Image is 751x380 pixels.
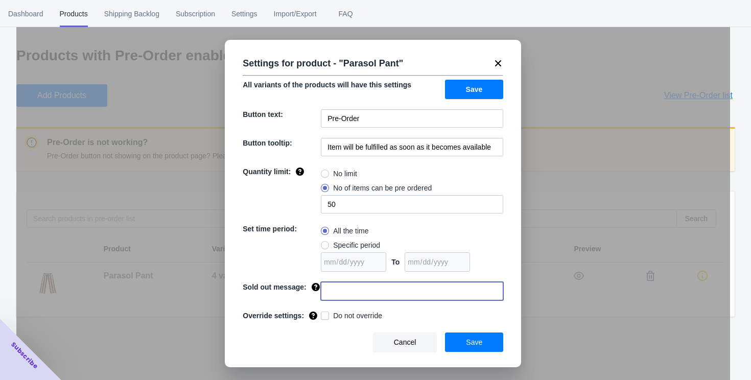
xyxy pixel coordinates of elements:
[466,338,482,346] span: Save
[391,258,400,266] span: To
[243,312,304,320] span: Override settings:
[243,225,297,233] span: Set time period:
[243,55,403,72] p: Settings for product - " Parasol Pant "
[333,311,382,321] span: Do not override
[243,283,306,291] span: Sold out message:
[445,332,503,352] button: Save
[333,169,357,179] span: No limit
[333,226,368,236] span: All the time
[104,1,159,27] span: Shipping Backlog
[243,139,292,147] span: Button tooltip:
[445,80,504,99] button: Save
[466,85,483,93] span: Save
[231,1,257,27] span: Settings
[274,1,317,27] span: Import/Export
[9,340,40,371] span: Subscribe
[176,1,215,27] span: Subscription
[394,338,416,346] span: Cancel
[8,1,43,27] span: Dashboard
[243,81,411,89] span: All variants of the products will have this settings
[243,110,283,118] span: Button text:
[60,1,88,27] span: Products
[333,240,380,250] span: Specific period
[333,1,359,27] span: FAQ
[243,168,291,176] span: Quantity limit:
[373,332,437,352] button: Cancel
[333,183,432,193] span: No of items can be pre ordered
